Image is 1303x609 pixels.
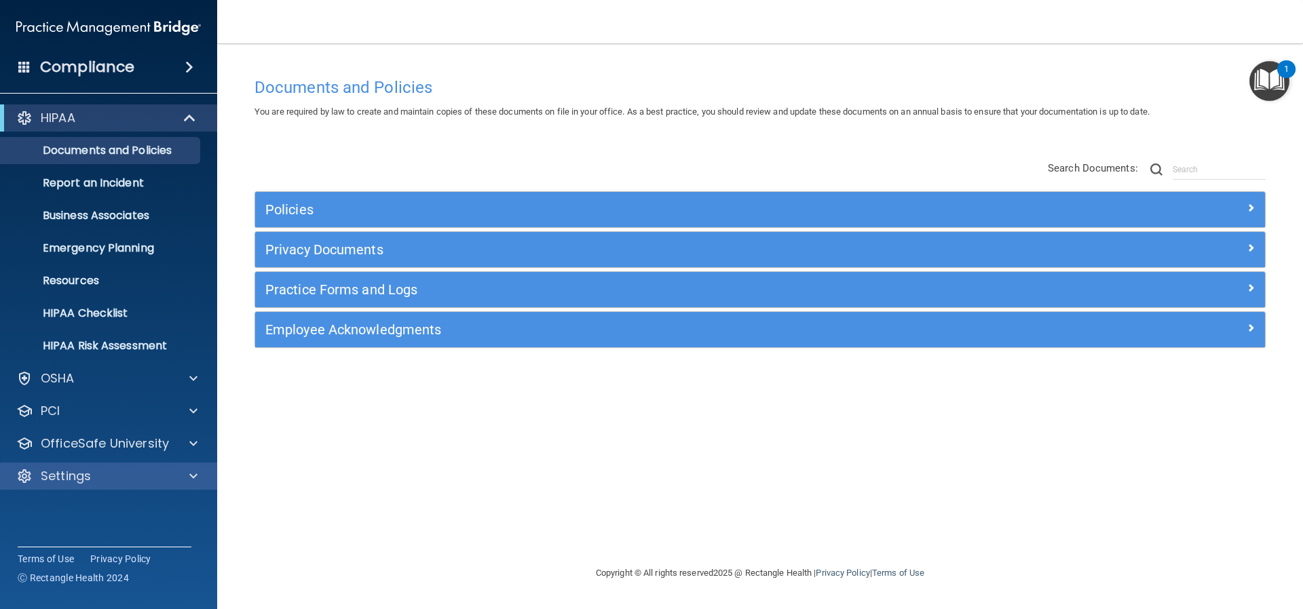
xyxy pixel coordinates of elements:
a: Policies [265,199,1255,220]
div: 1 [1284,69,1289,87]
h5: Privacy Documents [265,242,1002,257]
p: Resources [9,274,194,288]
img: PMB logo [16,14,201,41]
span: You are required by law to create and maintain copies of these documents on file in your office. ... [254,106,1150,117]
h5: Policies [265,202,1002,217]
div: Copyright © All rights reserved 2025 @ Rectangle Health | | [512,551,1008,595]
h4: Documents and Policies [254,79,1266,96]
a: OfficeSafe University [16,435,197,452]
a: Privacy Documents [265,239,1255,260]
a: HIPAA [16,110,197,126]
h5: Employee Acknowledgments [265,322,1002,337]
p: Business Associates [9,209,194,222]
span: Ⓒ Rectangle Health 2024 [18,571,129,585]
p: OSHA [41,370,75,387]
button: Open Resource Center, 1 new notification [1249,61,1289,101]
a: Terms of Use [18,552,74,566]
a: Settings [16,468,197,484]
a: Practice Forms and Logs [265,279,1255,300]
p: Settings [41,468,91,484]
p: PCI [41,403,60,419]
a: Privacy Policy [816,568,869,578]
a: Privacy Policy [90,552,151,566]
span: Search Documents: [1048,162,1138,174]
a: Employee Acknowledgments [265,319,1255,340]
p: OfficeSafe University [41,435,169,452]
h4: Compliance [40,58,134,77]
p: HIPAA [41,110,75,126]
img: ic-search.3b580494.png [1150,163,1163,176]
p: HIPAA Checklist [9,307,194,320]
p: Documents and Policies [9,144,194,157]
a: PCI [16,403,197,419]
p: Emergency Planning [9,241,194,255]
iframe: Drift Widget Chat Controller [1068,513,1287,567]
p: HIPAA Risk Assessment [9,339,194,353]
input: Search [1173,159,1266,180]
a: Terms of Use [872,568,924,578]
h5: Practice Forms and Logs [265,282,1002,297]
p: Report an Incident [9,176,194,190]
a: OSHA [16,370,197,387]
